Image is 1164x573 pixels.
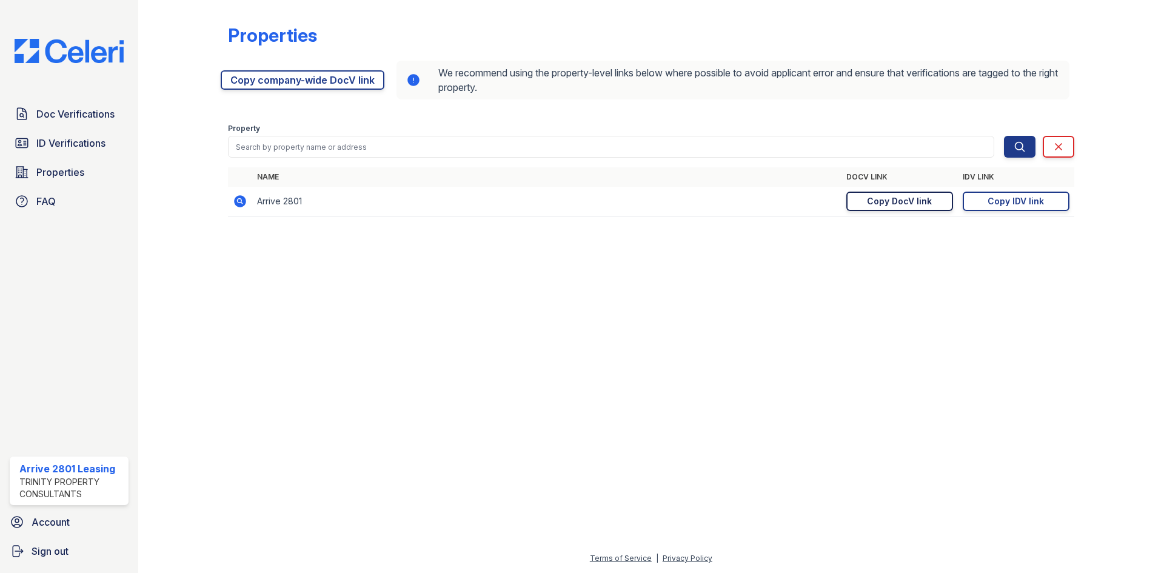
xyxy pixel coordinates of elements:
[228,24,317,46] div: Properties
[36,136,105,150] span: ID Verifications
[10,160,129,184] a: Properties
[5,510,133,534] a: Account
[252,167,841,187] th: Name
[221,70,384,90] a: Copy company-wide DocV link
[32,515,70,529] span: Account
[958,167,1074,187] th: IDV Link
[36,194,56,209] span: FAQ
[841,167,958,187] th: DocV Link
[32,544,69,558] span: Sign out
[656,554,658,563] div: |
[10,131,129,155] a: ID Verifications
[228,136,994,158] input: Search by property name or address
[36,165,84,179] span: Properties
[963,192,1069,211] a: Copy IDV link
[19,461,124,476] div: Arrive 2801 Leasing
[19,476,124,500] div: Trinity Property Consultants
[5,539,133,563] a: Sign out
[590,554,652,563] a: Terms of Service
[5,39,133,63] img: CE_Logo_Blue-a8612792a0a2168367f1c8372b55b34899dd931a85d93a1a3d3e32e68fde9ad4.png
[10,102,129,126] a: Doc Verifications
[228,124,260,133] label: Property
[252,187,841,216] td: Arrive 2801
[988,195,1044,207] div: Copy IDV link
[846,192,953,211] a: Copy DocV link
[867,195,932,207] div: Copy DocV link
[36,107,115,121] span: Doc Verifications
[396,61,1069,99] div: We recommend using the property-level links below where possible to avoid applicant error and ens...
[663,554,712,563] a: Privacy Policy
[10,189,129,213] a: FAQ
